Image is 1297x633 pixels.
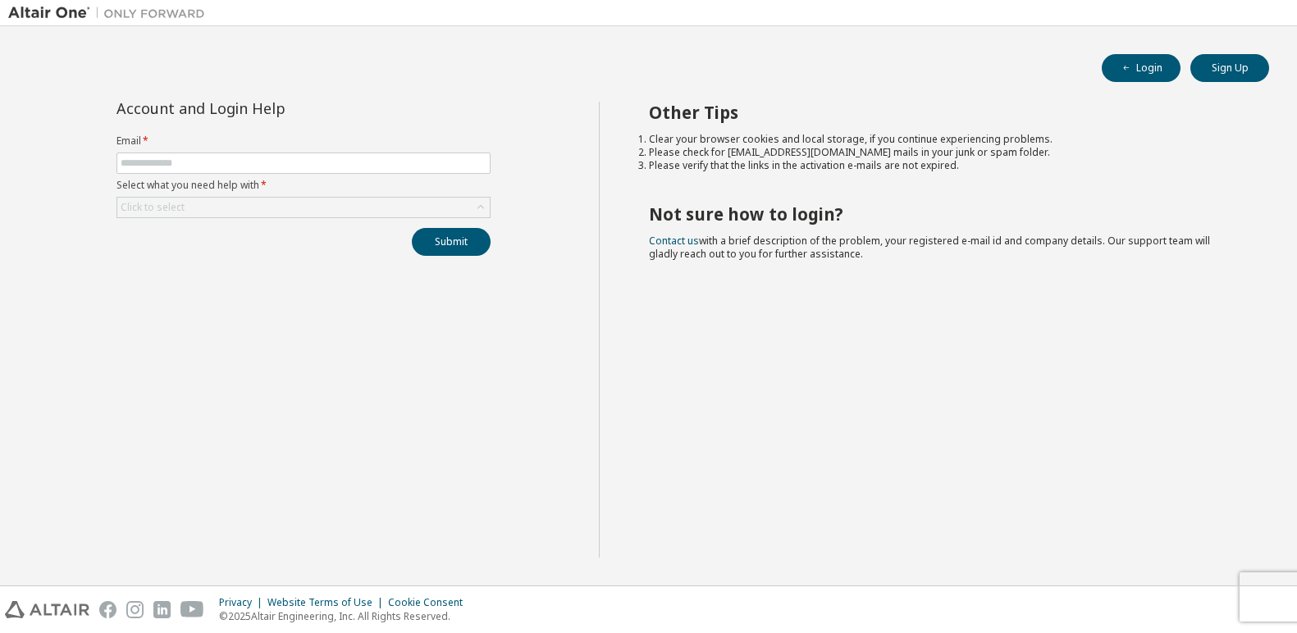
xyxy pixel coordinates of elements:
[121,201,185,214] div: Click to select
[1190,54,1269,82] button: Sign Up
[219,609,473,623] p: © 2025 Altair Engineering, Inc. All Rights Reserved.
[1102,54,1181,82] button: Login
[267,596,388,609] div: Website Terms of Use
[649,203,1240,225] h2: Not sure how to login?
[388,596,473,609] div: Cookie Consent
[649,146,1240,159] li: Please check for [EMAIL_ADDRESS][DOMAIN_NAME] mails in your junk or spam folder.
[126,601,144,618] img: instagram.svg
[649,159,1240,172] li: Please verify that the links in the activation e-mails are not expired.
[99,601,116,618] img: facebook.svg
[649,102,1240,123] h2: Other Tips
[180,601,204,618] img: youtube.svg
[649,133,1240,146] li: Clear your browser cookies and local storage, if you continue experiencing problems.
[219,596,267,609] div: Privacy
[117,198,490,217] div: Click to select
[8,5,213,21] img: Altair One
[649,234,699,248] a: Contact us
[5,601,89,618] img: altair_logo.svg
[649,234,1210,261] span: with a brief description of the problem, your registered e-mail id and company details. Our suppo...
[116,179,491,192] label: Select what you need help with
[153,601,171,618] img: linkedin.svg
[116,102,416,115] div: Account and Login Help
[412,228,491,256] button: Submit
[116,134,491,148] label: Email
